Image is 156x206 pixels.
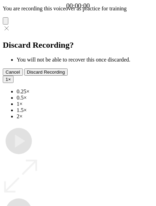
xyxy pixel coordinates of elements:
li: 1× [17,101,153,107]
li: 2× [17,113,153,120]
p: You are recording this voiceover as practice for training [3,6,153,12]
a: 00:00:00 [66,2,90,10]
span: 1 [6,77,8,82]
li: You will not be able to recover this once discarded. [17,57,153,63]
li: 0.5× [17,95,153,101]
h2: Discard Recording? [3,40,153,50]
li: 0.25× [17,88,153,95]
li: 1.5× [17,107,153,113]
button: 1× [3,76,14,83]
button: Discard Recording [24,68,68,76]
button: Cancel [3,68,23,76]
